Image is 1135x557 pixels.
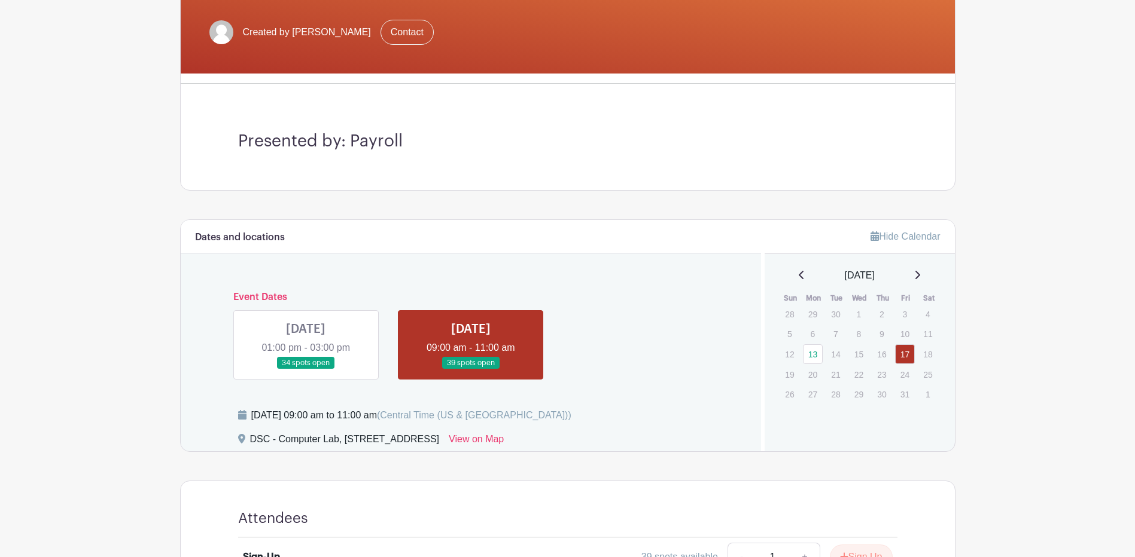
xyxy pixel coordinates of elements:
p: 20 [803,365,823,384]
th: Sat [917,292,941,304]
img: default-ce2991bfa6775e67f084385cd625a349d9dcbb7a52a09fb2fda1e96e2d18dcdb.png [209,20,233,44]
p: 23 [872,365,891,384]
p: 14 [826,345,845,363]
p: 15 [849,345,869,363]
p: 21 [826,365,845,384]
p: 10 [895,325,915,343]
p: 27 [803,385,823,403]
h6: Event Dates [224,292,719,303]
a: View on Map [449,432,504,451]
h6: Dates and locations [195,232,285,243]
p: 19 [780,365,799,384]
p: 18 [918,345,938,363]
p: 6 [803,325,823,343]
p: 9 [872,325,891,343]
a: 17 [895,344,915,364]
p: 11 [918,325,938,343]
p: 31 [895,385,915,403]
p: 25 [918,365,938,384]
p: 26 [780,385,799,403]
th: Sun [779,292,802,304]
p: 12 [780,345,799,363]
p: 24 [895,365,915,384]
p: 22 [849,365,869,384]
a: 13 [803,344,823,364]
p: 29 [803,305,823,323]
a: Contact [381,20,434,45]
span: (Central Time (US & [GEOGRAPHIC_DATA])) [377,410,571,420]
p: 29 [849,385,869,403]
p: 2 [872,305,891,323]
p: 28 [780,305,799,323]
p: 16 [872,345,891,363]
div: [DATE] 09:00 am to 11:00 am [251,408,571,423]
p: 4 [918,305,938,323]
a: Hide Calendar [871,231,940,241]
th: Mon [802,292,826,304]
p: 7 [826,325,845,343]
p: 1 [918,385,938,403]
th: Thu [871,292,894,304]
p: 5 [780,325,799,343]
span: [DATE] [845,268,875,283]
div: DSC - Computer Lab, [STREET_ADDRESS] [250,432,440,451]
p: 1 [849,305,869,323]
h3: Presented by: Payroll [238,131,897,152]
h4: Attendees [238,510,308,527]
th: Tue [825,292,848,304]
p: 30 [826,305,845,323]
p: 3 [895,305,915,323]
th: Fri [894,292,918,304]
p: 30 [872,385,891,403]
p: 8 [849,325,869,343]
th: Wed [848,292,872,304]
span: Created by [PERSON_NAME] [243,25,371,39]
p: 28 [826,385,845,403]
